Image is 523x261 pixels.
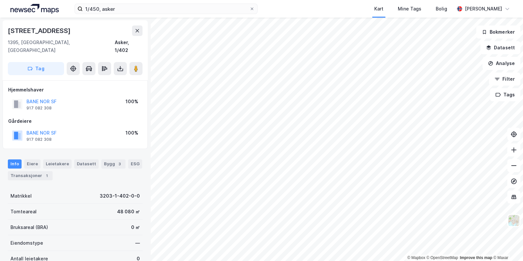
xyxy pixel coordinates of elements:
div: Gårdeiere [8,117,142,125]
div: Bolig [436,5,447,13]
img: Z [508,214,520,227]
div: 917 082 308 [26,137,52,142]
a: OpenStreetMap [427,255,458,260]
a: Mapbox [407,255,425,260]
div: Tomteareal [10,208,37,216]
input: Søk på adresse, matrikkel, gårdeiere, leietakere eller personer [83,4,249,14]
div: ESG [128,159,142,169]
div: Asker, 1/402 [115,39,143,54]
button: Tag [8,62,64,75]
div: Eiendomstype [10,239,43,247]
div: [PERSON_NAME] [465,5,502,13]
div: 100% [126,98,138,106]
div: Bruksareal (BRA) [10,223,48,231]
div: Hjemmelshaver [8,86,142,94]
div: Matrikkel [10,192,32,200]
button: Analyse [482,57,520,70]
iframe: Chat Widget [490,230,523,261]
button: Datasett [481,41,520,54]
div: Bygg [101,159,126,169]
button: Bokmerker [476,25,520,39]
button: Filter [489,73,520,86]
div: Kontrollprogram for chat [490,230,523,261]
div: Info [8,159,22,169]
div: 1 [43,172,50,179]
div: 1395, [GEOGRAPHIC_DATA], [GEOGRAPHIC_DATA] [8,39,115,54]
div: Mine Tags [398,5,421,13]
div: 3203-1-402-0-0 [100,192,140,200]
div: Datasett [74,159,99,169]
div: 48 080 ㎡ [117,208,140,216]
div: 917 082 308 [26,106,52,111]
div: Transaksjoner [8,171,53,180]
div: — [135,239,140,247]
div: Leietakere [43,159,72,169]
div: Eiere [24,159,41,169]
div: Kart [374,5,383,13]
img: logo.a4113a55bc3d86da70a041830d287a7e.svg [10,4,59,14]
button: Tags [490,88,520,101]
div: [STREET_ADDRESS] [8,25,72,36]
div: 3 [116,161,123,167]
div: 0 ㎡ [131,223,140,231]
div: 100% [126,129,138,137]
a: Improve this map [460,255,492,260]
